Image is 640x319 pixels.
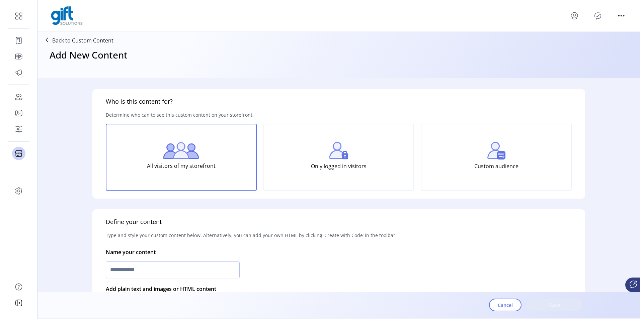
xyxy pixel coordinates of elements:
[106,97,173,106] h5: Who is this content for?
[52,36,113,44] p: Back to Custom Content
[489,299,522,311] button: Cancel
[106,280,216,298] p: Add plain text and images or HTML content
[51,6,83,25] img: logo
[147,159,216,173] p: All visitors of my storefront
[329,142,348,159] img: login-visitors.png
[474,159,518,173] p: Custom audience
[592,10,603,21] button: Publisher Panel
[487,142,505,159] img: custom-visitors.png
[616,10,627,21] button: menu
[106,217,162,226] h5: Define your content
[106,106,254,124] p: Determine who can to see this custom content on your storefront.
[311,159,367,173] p: Only logged in visitors
[498,302,513,309] span: Cancel
[5,5,459,131] body: Rich Text Area. Press ALT-0 for help.
[106,226,397,244] p: Type and style your custom content below. Alternatively, you can add your own HTML by clicking ‘C...
[163,142,199,159] img: all-visitors.png
[106,244,156,260] p: Name your content
[50,48,128,62] h3: Add New Content
[569,10,580,21] button: menu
